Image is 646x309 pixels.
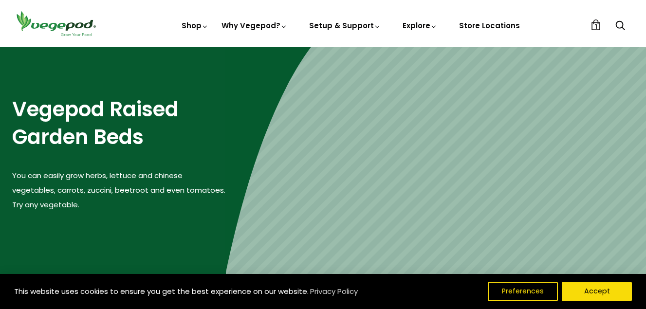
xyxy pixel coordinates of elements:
a: 1 [591,19,601,30]
a: Explore [403,20,438,31]
a: Privacy Policy (opens in a new tab) [309,283,359,300]
span: This website uses cookies to ensure you get the best experience on our website. [14,286,309,296]
img: Vegepod [12,10,100,37]
h2: Vegepod Raised Garden Beds [12,96,226,151]
a: Search [615,21,625,31]
button: Preferences [488,282,558,301]
a: Why Vegepod? [221,20,288,31]
a: Shop [182,20,209,31]
a: Store Locations [459,20,520,31]
p: You can easily grow herbs, lettuce and chinese vegetables, carrots, zuccini, beetroot and even to... [12,168,226,212]
span: 1 [595,22,597,31]
a: Setup & Support [309,20,381,31]
button: Accept [562,282,632,301]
